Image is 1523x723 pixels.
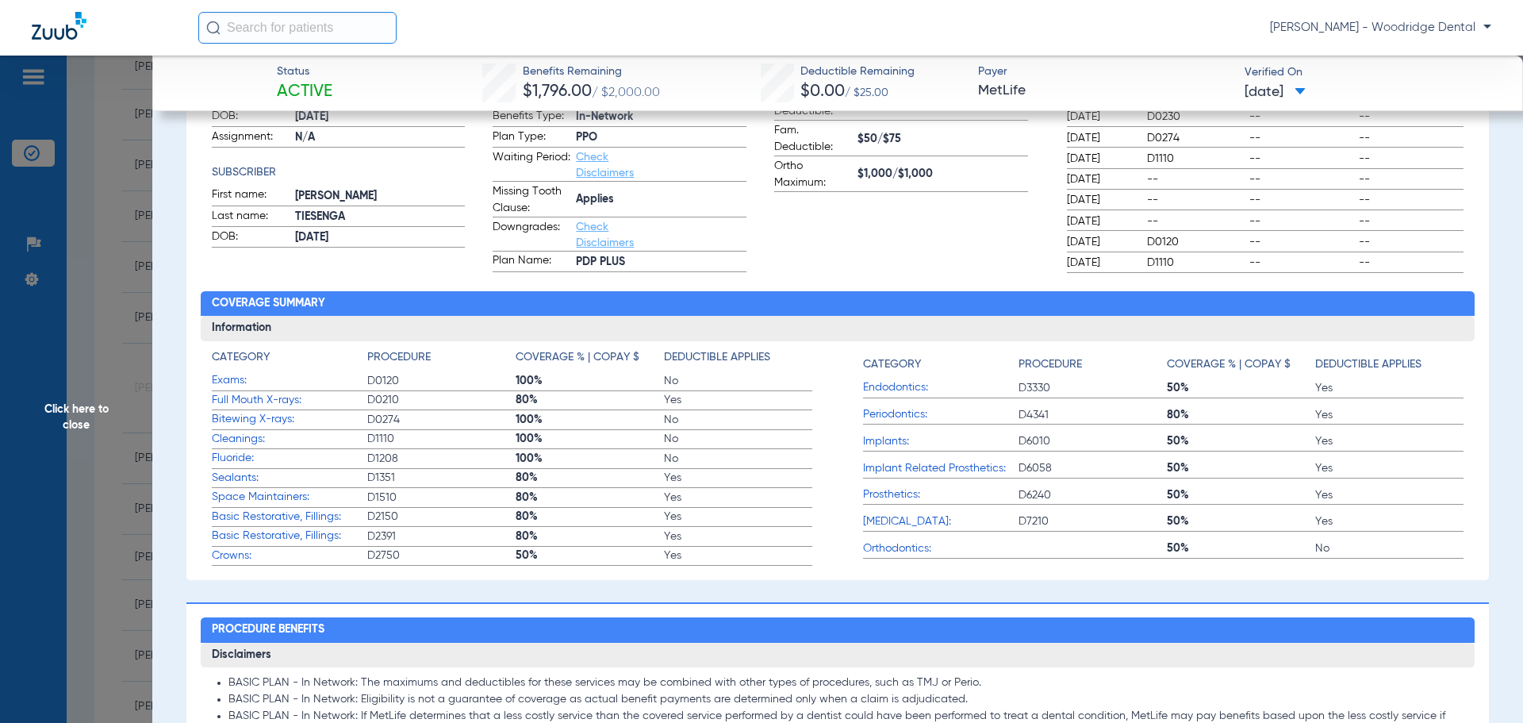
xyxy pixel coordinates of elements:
[1167,380,1315,396] span: 50%
[664,548,812,563] span: Yes
[592,87,660,99] span: / $2,000.00
[857,131,1028,148] span: $50/$75
[1359,130,1464,146] span: --
[516,529,664,544] span: 80%
[228,676,1464,690] li: BASIC PLAN - In Network: The maximums and deductibles for these services may be combined with oth...
[367,509,516,525] span: D2150
[201,643,1475,668] h3: Disclaimers
[1019,356,1082,373] h4: Procedure
[863,433,1019,450] span: Implants:
[1147,234,1244,250] span: D0120
[1067,130,1134,146] span: [DATE]
[516,509,664,525] span: 80%
[212,470,367,486] span: Sealants:
[1147,109,1244,125] span: D0230
[1067,171,1134,187] span: [DATE]
[1315,407,1464,423] span: Yes
[1359,171,1464,187] span: --
[1315,460,1464,476] span: Yes
[664,529,812,544] span: Yes
[516,412,664,428] span: 100%
[523,83,592,100] span: $1,796.00
[1315,513,1464,529] span: Yes
[664,490,812,506] span: Yes
[857,166,1028,183] span: $1,000/$1,000
[201,617,1475,643] h2: Procedure Benefits
[516,392,664,408] span: 80%
[863,460,1019,477] span: Implant Related Prosthetics:
[1245,64,1498,81] span: Verified On
[1147,213,1244,229] span: --
[212,431,367,448] span: Cleanings:
[1167,460,1315,476] span: 50%
[1019,349,1167,379] app-breakdown-title: Procedure
[516,373,664,389] span: 100%
[576,191,746,208] span: Applies
[1359,255,1464,271] span: --
[1249,130,1354,146] span: --
[1067,151,1134,167] span: [DATE]
[516,349,639,366] h4: Coverage % | Copay $
[1315,487,1464,503] span: Yes
[1249,234,1354,250] span: --
[367,548,516,563] span: D2750
[1249,192,1354,208] span: --
[1315,540,1464,556] span: No
[800,83,845,100] span: $0.00
[576,152,634,179] a: Check Disclaimers
[1019,487,1167,503] span: D6240
[1067,234,1134,250] span: [DATE]
[664,412,812,428] span: No
[1315,380,1464,396] span: Yes
[1167,407,1315,423] span: 80%
[1249,213,1354,229] span: --
[1359,192,1464,208] span: --
[1067,192,1134,208] span: [DATE]
[863,356,921,373] h4: Category
[863,513,1019,530] span: [MEDICAL_DATA]:
[212,164,466,181] app-breakdown-title: Subscriber
[367,431,516,447] span: D1110
[978,63,1231,80] span: Payer
[228,693,1464,707] li: BASIC PLAN - In Network: Eligibility is not a guarantee of coverage as actual benefit payments ar...
[1270,20,1491,36] span: [PERSON_NAME] - Woodridge Dental
[1249,255,1354,271] span: --
[664,470,812,486] span: Yes
[212,129,290,148] span: Assignment:
[1167,349,1315,379] app-breakdown-title: Coverage % | Copay $
[212,108,290,127] span: DOB:
[516,470,664,486] span: 80%
[1019,407,1167,423] span: D4341
[1359,234,1464,250] span: --
[367,349,516,371] app-breakdown-title: Procedure
[1019,380,1167,396] span: D3330
[367,392,516,408] span: D0210
[863,406,1019,423] span: Periodontics:
[516,490,664,506] span: 80%
[664,451,812,467] span: No
[295,229,466,246] span: [DATE]
[212,528,367,544] span: Basic Restorative, Fillings:
[1019,433,1167,449] span: D6010
[1315,433,1464,449] span: Yes
[212,208,290,227] span: Last name:
[576,221,634,248] a: Check Disclaimers
[1167,487,1315,503] span: 50%
[664,392,812,408] span: Yes
[493,129,570,148] span: Plan Type:
[277,81,332,103] span: Active
[493,108,570,127] span: Benefits Type:
[212,372,367,389] span: Exams:
[1315,356,1421,373] h4: Deductible Applies
[212,349,367,371] app-breakdown-title: Category
[845,87,888,98] span: / $25.00
[1167,540,1315,556] span: 50%
[212,509,367,525] span: Basic Restorative, Fillings:
[1067,255,1134,271] span: [DATE]
[863,349,1019,379] app-breakdown-title: Category
[1249,151,1354,167] span: --
[1147,130,1244,146] span: D0274
[774,122,852,156] span: Fam. Deductible:
[367,373,516,389] span: D0120
[198,12,397,44] input: Search for patients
